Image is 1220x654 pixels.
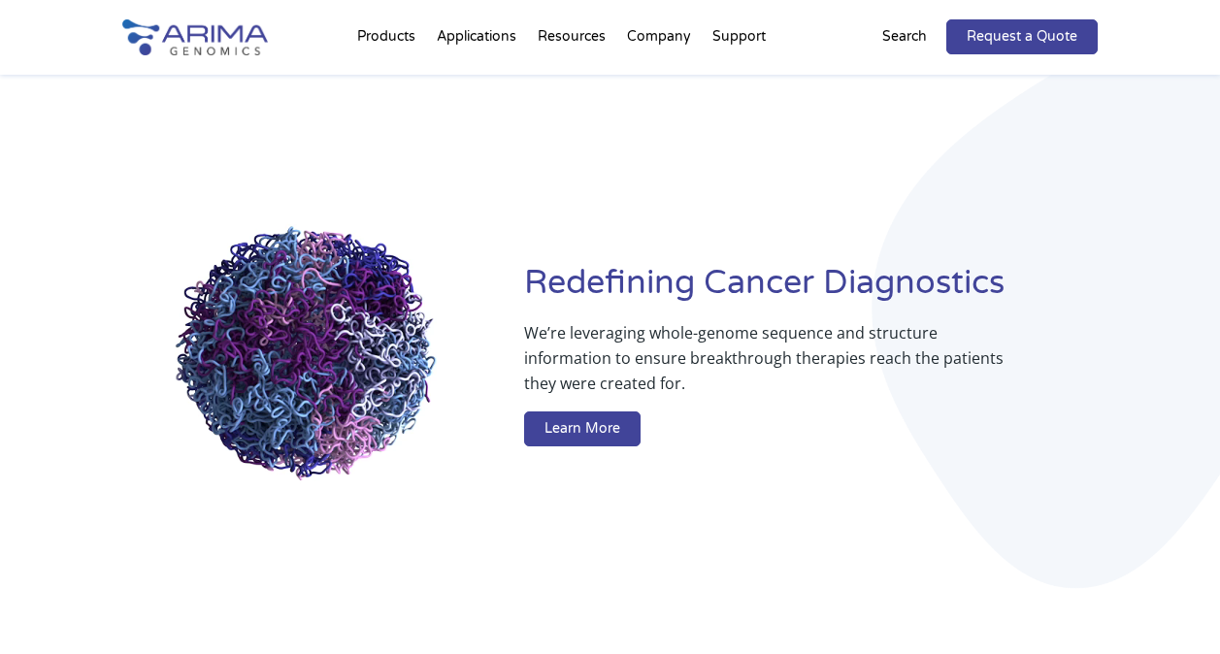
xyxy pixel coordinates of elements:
h1: Redefining Cancer Diagnostics [524,261,1098,320]
img: Arima-Genomics-logo [122,19,268,55]
p: Search [882,24,927,49]
p: We’re leveraging whole-genome sequence and structure information to ensure breakthrough therapies... [524,320,1020,411]
a: Learn More [524,411,641,446]
a: Request a Quote [946,19,1098,54]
